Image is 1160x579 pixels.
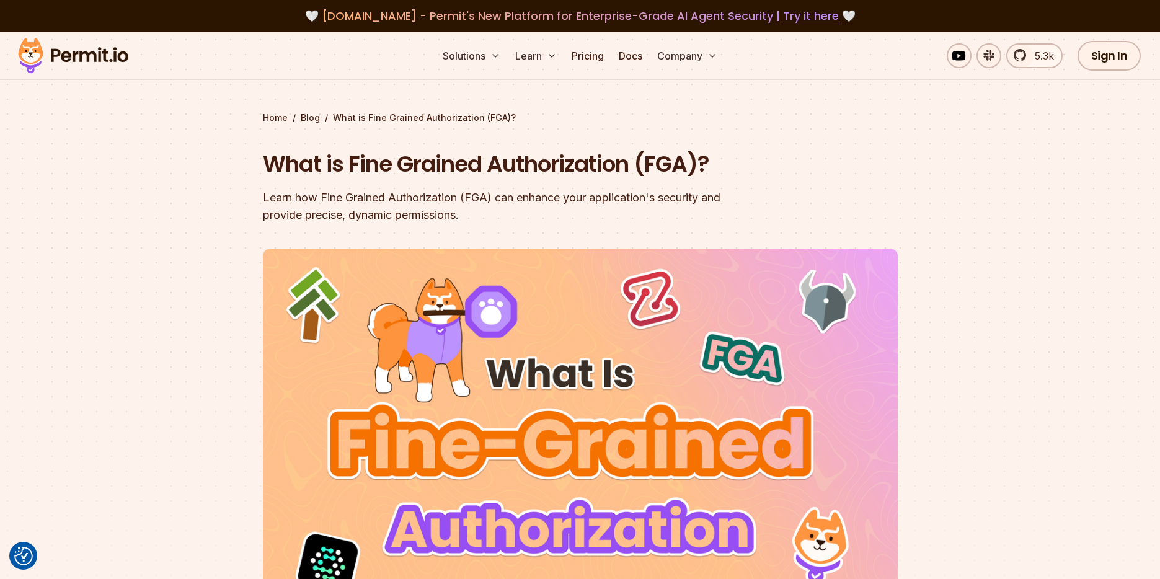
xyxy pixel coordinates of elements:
[30,7,1130,25] div: 🤍 🤍
[510,43,562,68] button: Learn
[567,43,609,68] a: Pricing
[1027,48,1054,63] span: 5.3k
[12,35,134,77] img: Permit logo
[263,112,288,124] a: Home
[322,8,839,24] span: [DOMAIN_NAME] - Permit's New Platform for Enterprise-Grade AI Agent Security |
[14,547,33,565] img: Revisit consent button
[263,112,898,124] div: / /
[783,8,839,24] a: Try it here
[263,189,739,224] div: Learn how Fine Grained Authorization (FGA) can enhance your application's security and provide pr...
[614,43,647,68] a: Docs
[438,43,505,68] button: Solutions
[263,149,739,180] h1: What is Fine Grained Authorization (FGA)?
[301,112,320,124] a: Blog
[652,43,722,68] button: Company
[1006,43,1063,68] a: 5.3k
[1078,41,1141,71] a: Sign In
[14,547,33,565] button: Consent Preferences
